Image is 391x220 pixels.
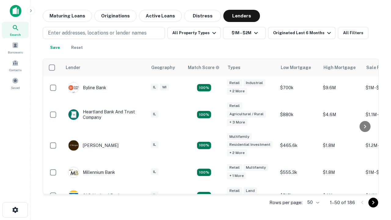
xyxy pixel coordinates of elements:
p: 1–50 of 186 [330,199,355,206]
th: Lender [62,59,148,76]
button: Active Loans [139,10,182,22]
div: Matching Properties: 18, hasApolloMatch: undefined [197,192,211,199]
div: Retail [227,79,242,86]
div: Industrial [243,79,265,86]
div: IL [151,84,159,91]
div: Matching Properties: 27, hasApolloMatch: undefined [197,142,211,149]
td: $465.6k [277,130,320,161]
td: $1.8M [320,130,363,161]
button: Originated Last 6 Months [268,27,335,39]
div: Matching Properties: 17, hasApolloMatch: undefined [197,111,211,118]
th: Capitalize uses an advanced AI algorithm to match your search with the best lender. The match sco... [184,59,224,76]
img: picture [68,167,79,178]
iframe: Chat Widget [360,152,391,181]
th: Low Mortgage [277,59,320,76]
div: Types [228,64,240,71]
div: + 1 more [227,172,246,179]
td: $700k [277,76,320,99]
button: Reset [67,42,87,54]
img: capitalize-icon.png [10,5,21,17]
td: $555.3k [277,161,320,184]
button: Save your search to get updates of matches that match your search criteria. [45,42,65,54]
img: picture [68,82,79,93]
button: Maturing Loans [43,10,92,22]
div: Heartland Bank And Trust Company [68,109,141,120]
div: 50 [305,198,320,207]
div: Lender [66,64,80,71]
div: Residential Investment [227,141,273,148]
td: $1.8M [320,161,363,184]
div: Agricultural / Rural [227,111,266,118]
td: $4M [320,184,363,207]
button: $1M - $2M [223,27,266,39]
span: Borrowers [8,50,23,55]
div: WI [160,84,169,91]
div: Matching Properties: 16, hasApolloMatch: undefined [197,169,211,176]
a: Borrowers [2,39,29,56]
div: + 2 more [227,149,247,156]
th: Types [224,59,277,76]
div: Multifamily [243,164,268,171]
h6: Match Score [188,64,218,71]
div: Retail [227,102,242,109]
div: OLD National Bank [68,190,121,201]
div: IL [151,192,159,199]
div: Capitalize uses an advanced AI algorithm to match your search with the best lender. The match sco... [188,64,220,71]
a: Saved [2,75,29,91]
img: picture [68,190,79,201]
div: IL [151,111,159,118]
th: Geography [148,59,184,76]
span: Saved [11,85,20,90]
button: Go to next page [368,198,378,207]
button: Distress [184,10,221,22]
div: Matching Properties: 20, hasApolloMatch: undefined [197,84,211,91]
img: picture [68,109,79,120]
div: Millennium Bank [68,167,115,178]
div: IL [151,168,159,175]
img: picture [68,140,79,151]
div: + 3 more [227,119,247,126]
a: Search [2,22,29,38]
td: $4.6M [320,99,363,130]
span: Contacts [9,68,21,72]
div: Geography [151,64,175,71]
button: Lenders [223,10,260,22]
div: Originated Last 6 Months [273,29,333,37]
div: Retail [227,164,242,171]
p: Rows per page: [269,199,302,206]
div: Retail [227,187,242,194]
div: High Mortgage [323,64,356,71]
div: + 2 more [227,88,247,95]
a: Contacts [2,57,29,74]
button: All Property Types [167,27,221,39]
div: Byline Bank [68,82,106,93]
p: Enter addresses, locations or lender names [48,29,147,37]
button: Enter addresses, locations or lender names [43,27,165,39]
th: High Mortgage [320,59,363,76]
td: $9.6M [320,76,363,99]
div: Low Mortgage [281,64,311,71]
button: Originations [94,10,137,22]
td: $715k [277,184,320,207]
div: [PERSON_NAME] [68,140,119,151]
div: IL [151,141,159,148]
div: Multifamily [227,133,252,140]
td: $880k [277,99,320,130]
button: All Filters [338,27,368,39]
div: Land [243,187,257,194]
span: Search [10,32,21,37]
